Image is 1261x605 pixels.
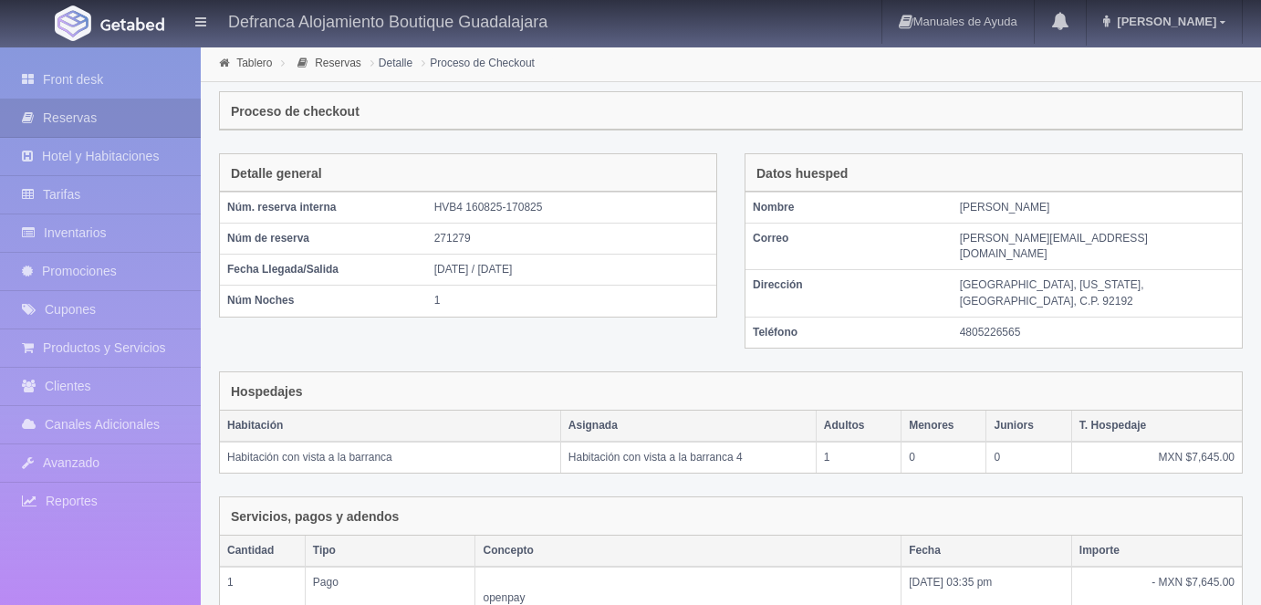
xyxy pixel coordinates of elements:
[1112,15,1216,28] span: [PERSON_NAME]
[901,536,1072,567] th: Fecha
[745,270,953,317] th: Dirección
[901,442,986,473] td: 0
[231,105,360,119] h4: Proceso de checkout
[560,411,816,442] th: Asignada
[1071,536,1242,567] th: Importe
[220,255,427,286] th: Fecha Llegada/Salida
[745,224,953,270] th: Correo
[427,193,716,224] td: HVB4 160825-170825
[986,411,1071,442] th: Juniors
[100,17,164,31] img: Getabed
[220,224,427,255] th: Núm de reserva
[231,510,399,524] h4: Servicios, pagos y adendos
[756,167,848,181] h4: Datos huesped
[427,224,716,255] td: 271279
[953,193,1242,224] td: [PERSON_NAME]
[55,5,91,41] img: Getabed
[236,57,272,69] a: Tablero
[1071,442,1242,473] td: MXN $7,645.00
[745,317,953,348] th: Teléfono
[220,536,305,567] th: Cantidad
[427,286,716,317] td: 1
[231,385,303,399] h4: Hospedajes
[475,536,901,567] th: Concepto
[220,411,560,442] th: Habitación
[953,317,1242,348] td: 4805226565
[953,224,1242,270] td: [PERSON_NAME][EMAIL_ADDRESS][DOMAIN_NAME]
[231,167,322,181] h4: Detalle general
[220,193,427,224] th: Núm. reserva interna
[816,442,901,473] td: 1
[816,411,901,442] th: Adultos
[305,536,475,567] th: Tipo
[560,442,816,473] td: Habitación con vista a la barranca 4
[220,442,560,473] td: Habitación con vista a la barranca
[986,442,1071,473] td: 0
[366,54,417,71] li: Detalle
[228,9,547,32] h4: Defranca Alojamiento Boutique Guadalajara
[220,286,427,317] th: Núm Noches
[1071,411,1242,442] th: T. Hospedaje
[417,54,539,71] li: Proceso de Checkout
[953,270,1242,317] td: [GEOGRAPHIC_DATA], [US_STATE], [GEOGRAPHIC_DATA], C.P. 92192
[901,411,986,442] th: Menores
[745,193,953,224] th: Nombre
[315,57,361,69] a: Reservas
[427,255,716,286] td: [DATE] / [DATE]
